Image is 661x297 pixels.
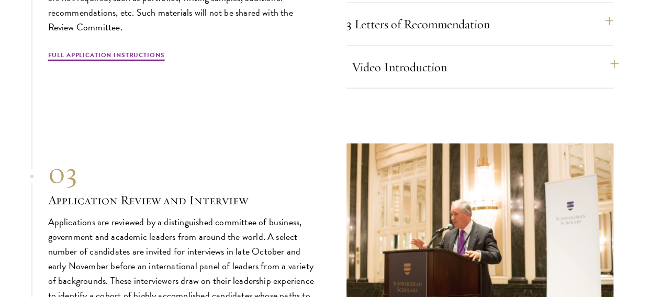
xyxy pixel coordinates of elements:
[352,54,619,80] button: Video Introduction
[48,155,315,191] div: 03
[346,12,613,37] button: 3 Letters of Recommendation
[48,191,315,209] h3: Application Review and Interview
[48,50,165,63] a: Full Application Instructions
